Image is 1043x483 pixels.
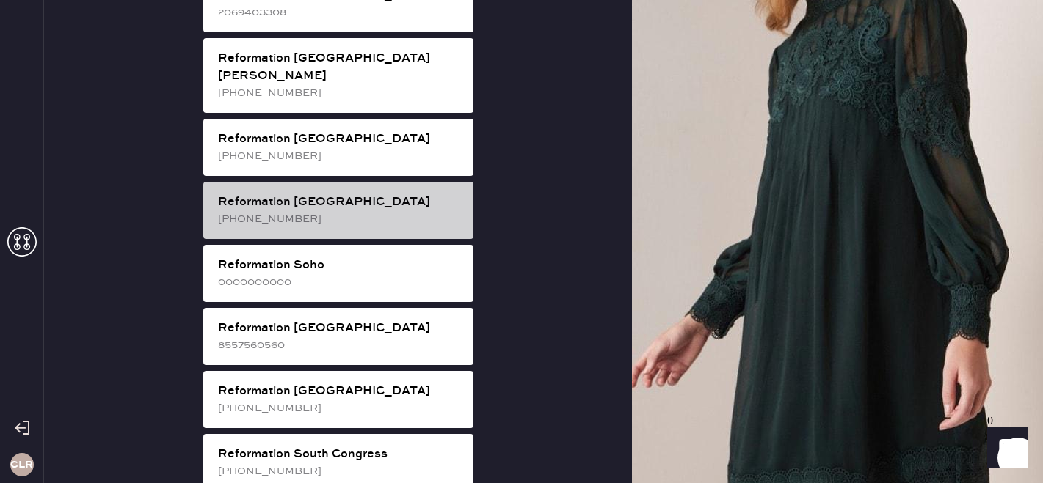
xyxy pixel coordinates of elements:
div: 8557560560 [218,337,462,353]
div: 0000000000 [218,274,462,290]
div: [PHONE_NUMBER] [218,463,462,479]
iframe: Front Chat [973,417,1036,480]
div: [PHONE_NUMBER] [218,400,462,416]
div: [PHONE_NUMBER] [218,148,462,164]
div: [PHONE_NUMBER] [218,85,462,101]
div: Reformation [GEOGRAPHIC_DATA][PERSON_NAME] [218,50,462,85]
div: Reformation Soho [218,257,462,274]
div: Reformation South Congress [218,446,462,463]
div: Reformation [GEOGRAPHIC_DATA] [218,383,462,400]
div: Reformation [GEOGRAPHIC_DATA] [218,320,462,337]
div: [PHONE_NUMBER] [218,211,462,227]
h3: CLR [10,460,33,470]
div: Reformation [GEOGRAPHIC_DATA] [218,193,462,211]
div: 2069403308 [218,4,462,21]
div: Reformation [GEOGRAPHIC_DATA] [218,130,462,148]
